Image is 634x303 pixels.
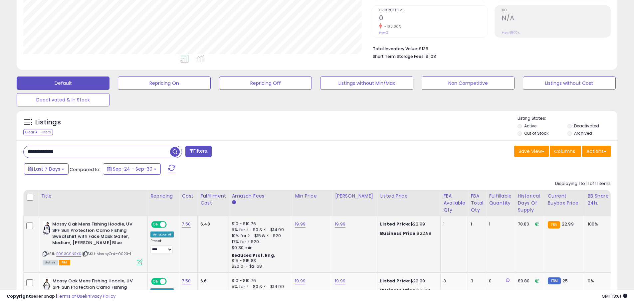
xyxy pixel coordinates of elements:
span: | SKU: MossyOak-0023-1 [82,251,131,256]
button: Columns [550,146,581,157]
b: Listed Price: [380,221,410,227]
span: ON [152,279,160,284]
div: Cost [182,193,195,200]
div: $10 - $10.76 [232,221,287,227]
a: 19.99 [335,221,345,227]
button: Default [17,76,109,90]
b: Reduced Prof. Rng. [232,252,275,258]
a: Terms of Use [57,293,85,299]
div: 0% [588,278,610,284]
div: $22.99 [380,221,435,227]
a: 19.99 [295,221,306,227]
p: Listing States: [518,115,617,122]
div: Fulfillable Quantity [489,193,512,207]
div: Fulfillment Cost [200,193,226,207]
div: $0.30 min [232,245,287,251]
button: Listings without Min/Max [320,76,413,90]
span: $1.08 [426,53,436,60]
div: $10 - $10.76 [232,278,287,284]
small: FBM [548,277,561,284]
div: 89.80 [518,278,540,284]
div: Amazon Fees [232,193,289,200]
label: Out of Stock [524,130,548,136]
b: Business Price: [380,230,417,236]
div: Clear All Filters [23,129,53,135]
div: FBA Available Qty [443,193,465,214]
div: 1 [489,221,510,227]
div: 6.48 [200,221,224,227]
button: Non Competitive [422,76,515,90]
a: 19.99 [335,278,345,284]
a: 7.50 [182,221,191,227]
li: $135 [373,44,606,52]
div: Repricing [150,193,176,200]
a: 7.50 [182,278,191,284]
b: Listed Price: [380,278,410,284]
div: 5% for >= $0 & <= $14.99 [232,227,287,233]
button: Filters [185,146,211,157]
div: BB Share 24h. [588,193,612,207]
div: 6.6 [200,278,224,284]
div: Amazon AI [150,231,174,237]
span: All listings currently available for purchase on Amazon [43,260,58,265]
small: Prev: 68.00% [502,31,520,35]
h2: N/A [502,14,610,23]
div: Min Price [295,193,329,200]
div: 0 [489,278,510,284]
span: ON [152,222,160,227]
label: Active [524,123,536,129]
div: $22.99 [380,278,435,284]
div: 1 [443,221,463,227]
div: [PERSON_NAME] [335,193,374,200]
span: 25 [562,278,568,284]
span: Last 7 Days [34,166,60,172]
a: B093C9NRXS [56,251,81,257]
button: Last 7 Days [24,163,69,175]
div: 17% for > $20 [232,239,287,245]
b: Total Inventory Value: [373,46,418,52]
a: Privacy Policy [86,293,115,299]
div: ASIN: [43,221,142,264]
img: 411ptg2542L._SL40_.jpg [43,221,51,234]
small: Amazon Fees. [232,200,236,206]
div: 100% [588,221,610,227]
small: -100.00% [382,24,401,29]
div: 78.80 [518,221,540,227]
a: 19.99 [295,278,306,284]
span: Ordered Items [379,9,488,12]
div: 3 [443,278,463,284]
h5: Listings [35,118,61,127]
label: Archived [574,130,592,136]
div: Listed Price [380,193,438,200]
div: $22.98 [380,230,435,236]
h2: 0 [379,14,488,23]
small: FBA [548,221,560,228]
div: 1 [471,221,481,227]
div: Displaying 1 to 11 of 11 items [555,181,611,187]
span: ROI [502,9,610,12]
button: Sep-24 - Sep-30 [103,163,161,175]
div: Preset: [150,239,174,254]
label: Deactivated [574,123,599,129]
span: Sep-24 - Sep-30 [113,166,152,172]
div: 10% for >= $15 & <= $20 [232,233,287,239]
div: FBA Total Qty [471,193,483,214]
span: 2025-10-8 18:01 GMT [602,293,627,299]
b: Short Term Storage Fees: [373,54,425,59]
span: OFF [166,222,176,227]
button: Listings without Cost [523,76,616,90]
button: Repricing On [118,76,211,90]
span: Compared to: [70,166,100,173]
span: OFF [166,279,176,284]
span: FBA [59,260,70,265]
span: 22.99 [562,221,574,227]
img: 41FelFVkffL._SL40_.jpg [43,278,51,291]
button: Repricing Off [219,76,312,90]
strong: Copyright [7,293,31,299]
div: 3 [471,278,481,284]
div: seller snap | | [7,293,115,300]
button: Save View [514,146,549,157]
span: Columns [554,148,575,155]
small: Prev: 2 [379,31,388,35]
div: Historical Days Of Supply [518,193,542,214]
